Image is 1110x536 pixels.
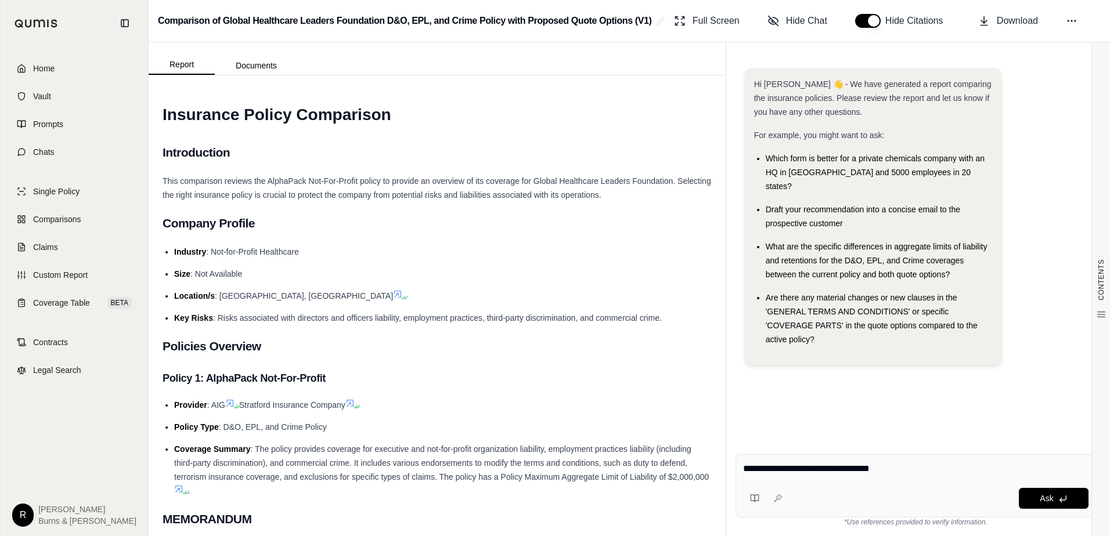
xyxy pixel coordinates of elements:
[190,269,242,278] span: : Not Available
[174,291,215,300] span: Location/s
[754,131,885,140] span: For example, you might want to ask:
[33,336,68,348] span: Contracts
[188,486,190,495] span: .
[8,84,141,109] a: Vault
[1040,494,1053,503] span: Ask
[33,146,55,158] span: Chats
[38,504,136,515] span: [PERSON_NAME]
[213,313,662,323] span: : Risks associated with directors and officers liability, employment practices, third-party discr...
[1097,259,1106,300] span: CONTENTS
[174,444,251,454] span: Coverage Summary
[239,400,345,410] span: Stratford Insurance Company
[215,291,393,300] span: : [GEOGRAPHIC_DATA], [GEOGRAPHIC_DATA]
[669,9,744,32] button: Full Screen
[38,515,136,527] span: Burns & [PERSON_NAME]
[997,14,1038,28] span: Download
[163,507,712,531] h2: MEMORANDUM
[33,297,90,309] span: Coverage Table
[163,368,712,389] h3: Policy 1: AlphaPack Not-For-Profit
[1019,488,1089,509] button: Ask
[116,14,134,32] button: Collapse sidebar
[754,79,992,117] span: Hi [PERSON_NAME] 👋 - We have generated a report comparing the insurance policies. Please review t...
[174,269,190,278] span: Size
[163,176,711,200] span: This comparison reviews the AlphaPack Not-For-Profit policy to provide an overview of its coverag...
[8,56,141,81] a: Home
[8,139,141,165] a: Chats
[12,504,34,527] div: R
[174,247,206,256] span: Industry
[163,140,712,165] h2: Introduction
[8,179,141,204] a: Single Policy
[763,9,832,32] button: Hide Chat
[174,313,213,323] span: Key Risks
[33,364,81,376] span: Legal Search
[766,154,985,191] span: Which form is better for a private chemicals company with an HQ in [GEOGRAPHIC_DATA] and 5000 emp...
[163,211,712,236] h2: Company Profile
[174,444,709,481] span: : The policy provides coverage for executive and not-for-profit organization liability, employmen...
[33,269,88,281] span: Custom Report
[174,422,219,432] span: Policy Type
[885,14,950,28] span: Hide Citations
[33,90,51,102] span: Vault
[163,334,712,358] h2: Policies Overview
[766,293,978,344] span: Are there any material changes or new clauses in the 'GENERAL TERMS AND CONDITIONS' or specific '...
[8,329,141,355] a: Contracts
[693,14,740,28] span: Full Screen
[8,262,141,288] a: Custom Report
[215,56,298,75] button: Documents
[766,242,988,279] span: What are the specific differences in aggregate limits of liability and retentions for the D&O, EP...
[219,422,327,432] span: : D&O, EPL, and Crime Policy
[8,290,141,316] a: Coverage TableBETA
[33,241,58,253] span: Claims
[33,63,55,74] span: Home
[207,400,225,410] span: : AIG
[33,213,81,225] span: Comparisons
[8,357,141,383] a: Legal Search
[736,517,1096,527] div: *Use references provided to verify information.
[786,14,827,28] span: Hide Chat
[158,10,651,31] h2: Comparison of Global Healthcare Leaders Foundation D&O, EPL, and Crime Policy with Proposed Quote...
[149,55,215,75] button: Report
[33,186,80,197] span: Single Policy
[206,247,299,256] span: : Not-for-Profit Healthcare
[766,205,960,228] span: Draft your recommendation into a concise email to the prospective customer
[8,234,141,260] a: Claims
[8,111,141,137] a: Prompts
[174,400,207,410] span: Provider
[8,207,141,232] a: Comparisons
[974,9,1043,32] button: Download
[163,99,712,131] h1: Insurance Policy Comparison
[107,297,132,309] span: BETA
[15,19,58,28] img: Qumis Logo
[33,118,63,130] span: Prompts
